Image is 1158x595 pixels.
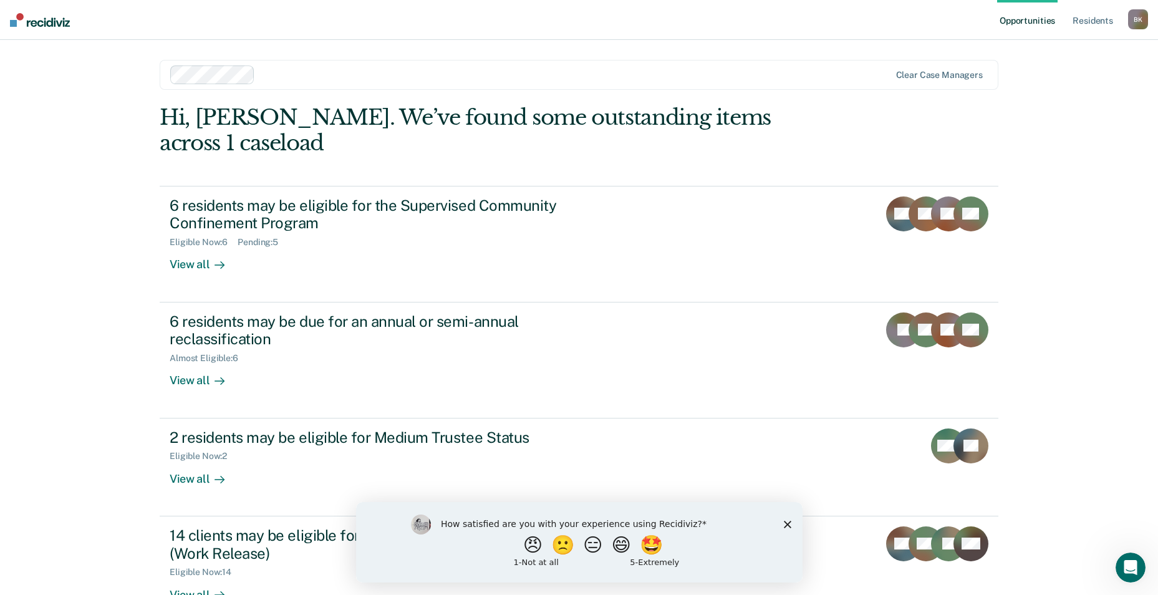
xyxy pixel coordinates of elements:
[170,196,607,233] div: 6 residents may be eligible for the Supervised Community Confinement Program
[170,248,239,272] div: View all
[160,186,998,302] a: 6 residents may be eligible for the Supervised Community Confinement ProgramEligible Now:6Pending...
[170,451,237,462] div: Eligible Now : 2
[238,237,288,248] div: Pending : 5
[10,13,70,27] img: Recidiviz
[170,567,241,578] div: Eligible Now : 14
[160,105,831,156] div: Hi, [PERSON_NAME]. We’ve found some outstanding items across 1 caseload
[170,462,239,486] div: View all
[160,418,998,516] a: 2 residents may be eligible for Medium Trustee StatusEligible Now:2View all
[170,364,239,388] div: View all
[896,70,983,80] div: Clear case managers
[1128,9,1148,29] div: B K
[1116,553,1146,583] iframe: Intercom live chat
[170,526,607,563] div: 14 clients may be eligible for the Community Transition Program (Work Release)
[170,237,238,248] div: Eligible Now : 6
[356,502,803,583] iframe: Survey by Kim from Recidiviz
[1128,9,1148,29] button: BK
[160,302,998,418] a: 6 residents may be due for an annual or semi-annual reclassificationAlmost Eligible:6View all
[170,312,607,349] div: 6 residents may be due for an annual or semi-annual reclassification
[170,428,607,447] div: 2 residents may be eligible for Medium Trustee Status
[170,353,248,364] div: Almost Eligible : 6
